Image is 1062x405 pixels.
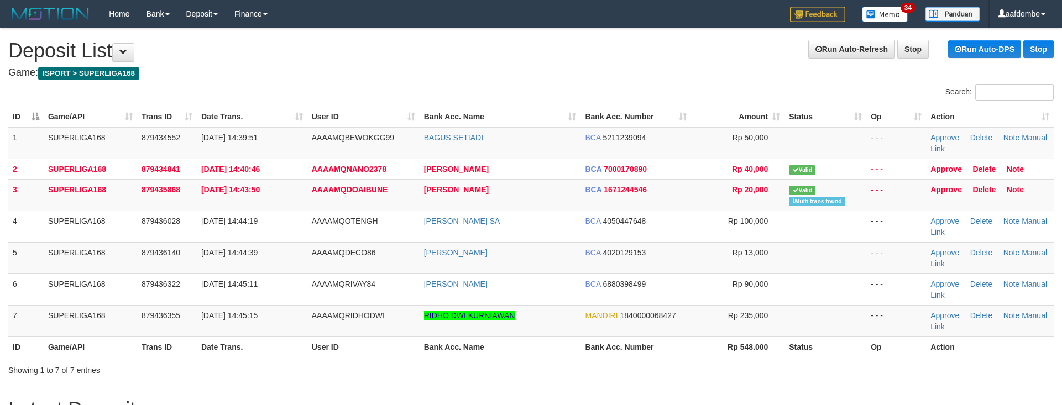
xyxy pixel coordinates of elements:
th: Action: activate to sort column ascending [926,107,1054,127]
label: Search: [945,84,1054,101]
a: RIDHO DWI KURNIAWAN [424,311,515,320]
td: SUPERLIGA168 [44,127,137,159]
a: Manual Link [930,280,1047,299]
span: 879436322 [142,280,180,288]
a: Approve [930,217,959,225]
input: Search: [975,84,1054,101]
th: Bank Acc. Name [420,336,581,357]
a: Note [1003,248,1020,257]
td: SUPERLIGA168 [44,211,137,242]
div: Showing 1 to 7 of 7 entries [8,360,434,376]
span: Copy 1671244546 to clipboard [604,185,647,194]
span: BCA [585,217,600,225]
td: - - - [866,179,926,211]
span: Copy 5211239094 to clipboard [603,133,646,142]
th: Bank Acc. Name: activate to sort column ascending [420,107,581,127]
a: BAGUS SETIADI [424,133,483,142]
span: Copy 4050447648 to clipboard [603,217,646,225]
a: Delete [970,133,992,142]
span: Multiple matching transaction found in bank [789,197,845,206]
a: Note [1007,185,1024,194]
td: 5 [8,242,44,273]
span: Rp 50,000 [733,133,768,142]
th: Status [784,336,866,357]
a: Manual Link [930,248,1047,268]
span: Rp 90,000 [733,280,768,288]
th: User ID: activate to sort column ascending [307,107,420,127]
td: - - - [866,127,926,159]
a: [PERSON_NAME] SA [424,217,500,225]
span: [DATE] 14:45:11 [201,280,258,288]
span: 879436355 [142,311,180,320]
span: Rp 13,000 [733,248,768,257]
span: AAAAMQBEWOKGG99 [312,133,394,142]
span: BCA [585,248,600,257]
th: Amount: activate to sort column ascending [691,107,784,127]
span: [DATE] 14:44:19 [201,217,258,225]
td: - - - [866,159,926,179]
span: AAAAMQRIDHODWI [312,311,385,320]
span: Rp 100,000 [728,217,768,225]
th: ID: activate to sort column descending [8,107,44,127]
a: [PERSON_NAME] [424,280,488,288]
span: BCA [585,280,600,288]
span: [DATE] 14:44:39 [201,248,258,257]
th: Bank Acc. Number: activate to sort column ascending [580,107,691,127]
td: SUPERLIGA168 [44,305,137,336]
a: Stop [1023,40,1054,58]
span: Rp 235,000 [728,311,768,320]
td: - - - [866,273,926,305]
td: 4 [8,211,44,242]
span: Copy 1840000068427 to clipboard [620,311,676,320]
img: Button%20Memo.svg [862,7,908,22]
span: [DATE] 14:39:51 [201,133,258,142]
span: [DATE] 14:45:15 [201,311,258,320]
h1: Deposit List [8,40,1054,62]
th: Bank Acc. Number [580,336,691,357]
a: Approve [930,311,959,320]
a: Approve [930,248,959,257]
span: Copy 6880398499 to clipboard [603,280,646,288]
img: MOTION_logo.png [8,6,92,22]
th: Game/API [44,336,137,357]
span: Rp 20,000 [732,185,768,194]
td: - - - [866,211,926,242]
a: Approve [930,165,962,173]
th: Status: activate to sort column ascending [784,107,866,127]
td: 2 [8,159,44,179]
td: 1 [8,127,44,159]
th: ID [8,336,44,357]
span: 879434841 [142,165,180,173]
span: Copy 4020129153 to clipboard [603,248,646,257]
td: - - - [866,305,926,336]
span: Copy 7000170890 to clipboard [604,165,647,173]
span: MANDIRI [585,311,618,320]
a: Note [1007,165,1024,173]
a: Delete [972,185,996,194]
span: 879436140 [142,248,180,257]
a: Delete [970,311,992,320]
th: Date Trans. [197,336,307,357]
span: AAAAMQDOAIBUNE [312,185,388,194]
a: Manual Link [930,217,1047,236]
a: Manual Link [930,133,1047,153]
a: [PERSON_NAME] [424,248,488,257]
a: Run Auto-DPS [948,40,1021,58]
a: Note [1003,217,1020,225]
td: 6 [8,273,44,305]
a: [PERSON_NAME] [424,185,489,194]
td: SUPERLIGA168 [44,179,137,211]
th: User ID [307,336,420,357]
span: 879435868 [142,185,180,194]
td: - - - [866,242,926,273]
span: Valid transaction [789,165,815,175]
span: AAAAMQOTENGH [312,217,378,225]
th: Game/API: activate to sort column ascending [44,107,137,127]
th: Trans ID [137,336,197,357]
a: Approve [930,133,959,142]
span: AAAAMQRIVAY84 [312,280,375,288]
a: Manual Link [930,311,1047,331]
th: Rp 548.000 [691,336,784,357]
span: 879434552 [142,133,180,142]
td: SUPERLIGA168 [44,273,137,305]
